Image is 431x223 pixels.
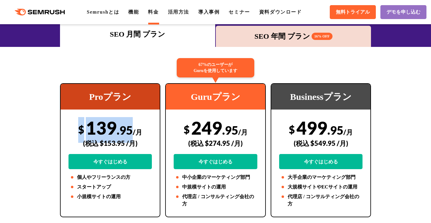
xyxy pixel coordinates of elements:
[198,9,219,15] a: 導入事例
[68,133,152,154] div: (税込 $153.95 /月)
[68,183,152,191] li: スタートアップ
[87,9,119,15] a: Semrushとは
[343,128,353,136] span: /月
[279,154,363,169] a: 今すぐはじめる
[380,5,426,19] a: デモを申し込む
[271,84,371,110] div: Businessプラン
[78,123,84,136] span: $
[168,9,189,15] a: 活用方法
[279,183,363,191] li: 大規模サイトやECサイトの運用
[117,123,133,137] span: .95
[279,174,363,181] li: 大手企業のマーケティング部門
[174,183,257,191] li: 中規模サイトの運用
[174,117,257,169] div: 249
[279,133,363,154] div: (税込 $549.95 /月)
[68,154,152,169] a: 今すぐはじめる
[174,133,257,154] div: (税込 $274.95 /月)
[174,193,257,208] li: 代理店 / コンサルティング会社の方
[229,9,250,15] a: セミナー
[128,9,139,15] a: 機能
[174,174,257,181] li: 中小企業のマーケティング部門
[68,117,152,169] div: 139
[63,29,212,40] div: SEO 月間 プラン
[68,193,152,200] li: 小規模サイトの運用
[259,9,302,15] a: 資料ダウンロード
[330,5,376,19] a: 無料トライアル
[166,84,265,110] div: Guruプラン
[336,9,370,15] span: 無料トライアル
[174,154,257,169] a: 今すぐはじめる
[386,9,420,15] span: デモを申し込む
[238,128,248,136] span: /月
[148,9,159,15] a: 料金
[61,84,160,110] div: Proプラン
[279,193,363,208] li: 代理店 / コンサルティング会社の方
[312,33,332,40] span: 16% OFF
[133,128,142,136] span: /月
[219,31,368,42] div: SEO 年間 プラン
[289,123,295,136] span: $
[177,58,254,77] div: 67%のユーザーが Guruを使用しています
[327,123,343,137] span: .95
[68,174,152,181] li: 個人やフリーランスの方
[279,117,363,169] div: 499
[184,123,190,136] span: $
[222,123,238,137] span: .95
